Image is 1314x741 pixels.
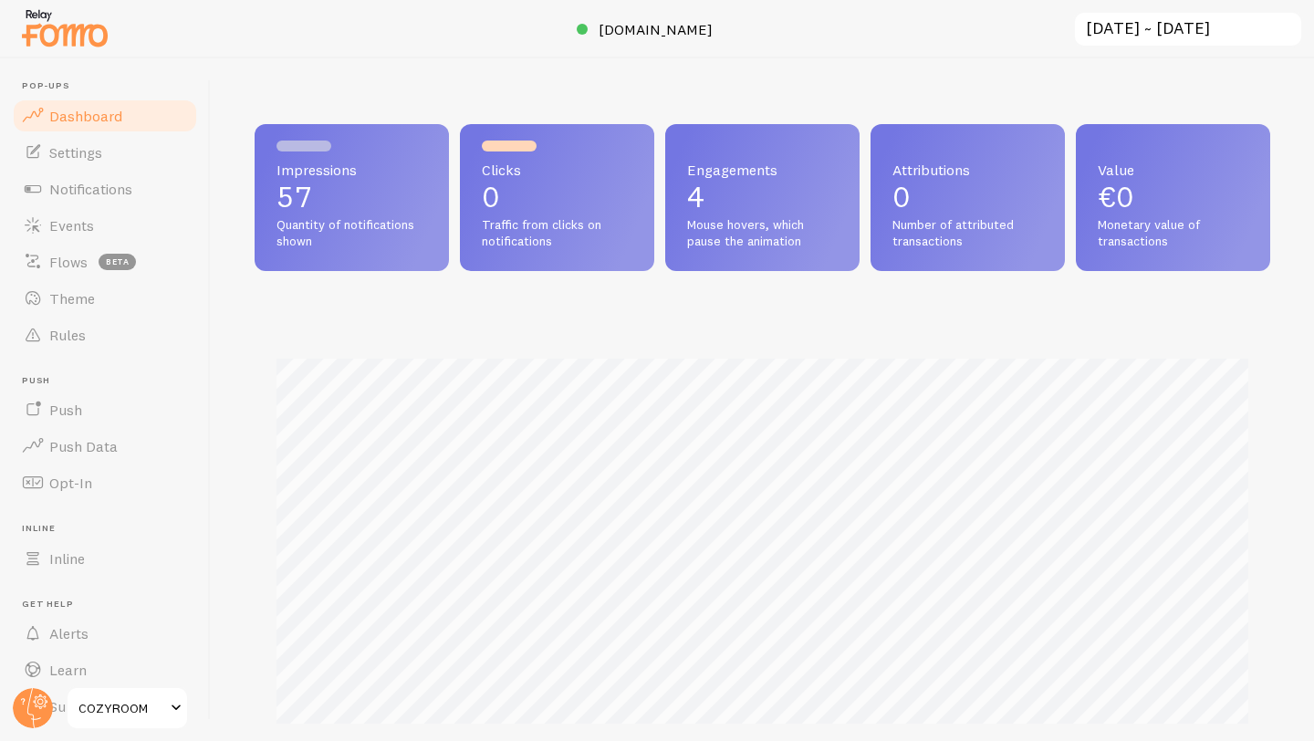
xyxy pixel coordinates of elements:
a: Flows beta [11,244,199,280]
a: Push Data [11,428,199,464]
a: Notifications [11,171,199,207]
p: 4 [687,183,838,212]
span: Settings [49,143,102,162]
p: 0 [482,183,632,212]
span: Push Data [49,437,118,455]
span: Engagements [687,162,838,177]
span: Mouse hovers, which pause the animation [687,217,838,249]
span: Notifications [49,180,132,198]
a: Rules [11,317,199,353]
a: Dashboard [11,98,199,134]
span: Traffic from clicks on notifications [482,217,632,249]
span: Inline [49,549,85,568]
a: Opt-In [11,464,199,501]
span: Clicks [482,162,632,177]
span: Push [49,401,82,419]
span: COZYROOM [78,697,165,719]
span: Learn [49,661,87,679]
span: Opt-In [49,474,92,492]
a: Theme [11,280,199,317]
a: Events [11,207,199,244]
span: Attributions [892,162,1043,177]
a: Settings [11,134,199,171]
span: Rules [49,326,86,344]
span: Inline [22,523,199,535]
a: Push [11,391,199,428]
span: Monetary value of transactions [1098,217,1248,249]
p: 57 [276,183,427,212]
span: Theme [49,289,95,308]
img: fomo-relay-logo-orange.svg [19,5,110,51]
span: Pop-ups [22,80,199,92]
span: beta [99,254,136,270]
span: Number of attributed transactions [892,217,1043,249]
span: Flows [49,253,88,271]
span: Alerts [49,624,89,642]
a: COZYROOM [66,686,189,730]
span: Quantity of notifications shown [276,217,427,249]
span: Push [22,375,199,387]
span: Get Help [22,599,199,611]
span: Impressions [276,162,427,177]
span: Value [1098,162,1248,177]
span: €0 [1098,179,1134,214]
p: 0 [892,183,1043,212]
span: Dashboard [49,107,122,125]
span: Events [49,216,94,235]
a: Learn [11,652,199,688]
a: Alerts [11,615,199,652]
a: Inline [11,540,199,577]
